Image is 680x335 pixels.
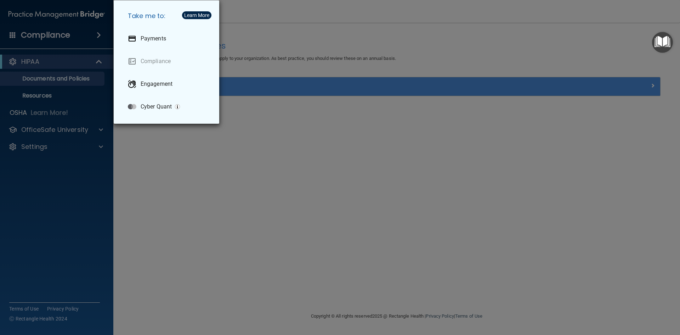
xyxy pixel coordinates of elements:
[652,32,673,53] button: Open Resource Center
[122,51,214,71] a: Compliance
[122,29,214,49] a: Payments
[122,97,214,117] a: Cyber Quant
[141,80,172,88] p: Engagement
[122,6,214,26] h5: Take me to:
[141,35,166,42] p: Payments
[122,74,214,94] a: Engagement
[141,103,172,110] p: Cyber Quant
[184,13,209,18] div: Learn More
[182,11,211,19] button: Learn More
